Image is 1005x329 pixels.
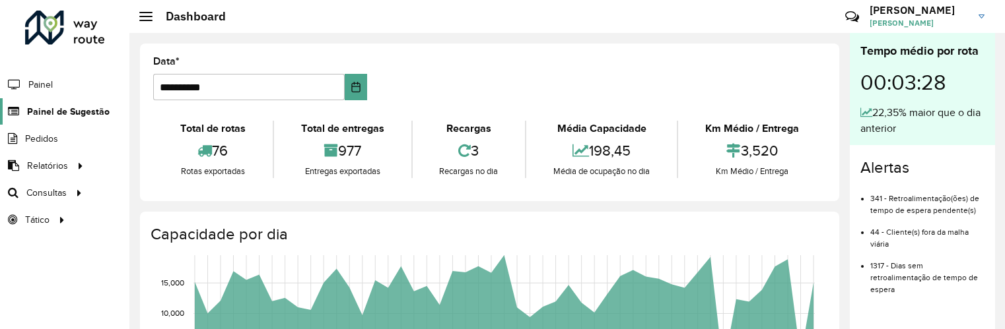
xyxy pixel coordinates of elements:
[156,121,269,136] div: Total de rotas
[153,9,226,24] h2: Dashboard
[870,17,969,29] span: [PERSON_NAME]
[870,183,985,216] li: 341 - Retroalimentação(ões) de tempo de espera pendente(s)
[28,78,53,92] span: Painel
[156,165,269,178] div: Rotas exportadas
[25,132,58,146] span: Pedidos
[156,136,269,165] div: 76
[27,159,68,173] span: Relatórios
[530,136,674,165] div: 198,45
[681,136,823,165] div: 3,520
[860,60,985,105] div: 00:03:28
[681,121,823,136] div: Km Médio / Entrega
[416,121,522,136] div: Recargas
[530,121,674,136] div: Média Capacidade
[25,213,50,227] span: Tático
[26,186,67,200] span: Consultas
[277,165,408,178] div: Entregas exportadas
[277,121,408,136] div: Total de entregas
[860,105,985,136] div: 22,35% maior que o dia anterior
[870,4,969,16] h3: [PERSON_NAME]
[153,53,180,69] label: Data
[345,74,367,100] button: Choose Date
[416,165,522,178] div: Recargas no dia
[870,250,985,295] li: 1317 - Dias sem retroalimentação de tempo de espera
[870,216,985,250] li: 44 - Cliente(s) fora da malha viária
[161,278,184,287] text: 15,000
[416,136,522,165] div: 3
[860,42,985,60] div: Tempo médio por rota
[277,136,408,165] div: 977
[681,165,823,178] div: Km Médio / Entrega
[530,165,674,178] div: Média de ocupação no dia
[151,225,826,244] h4: Capacidade por dia
[161,309,184,318] text: 10,000
[27,105,110,119] span: Painel de Sugestão
[860,158,985,177] h4: Alertas
[838,3,866,31] a: Contato Rápido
